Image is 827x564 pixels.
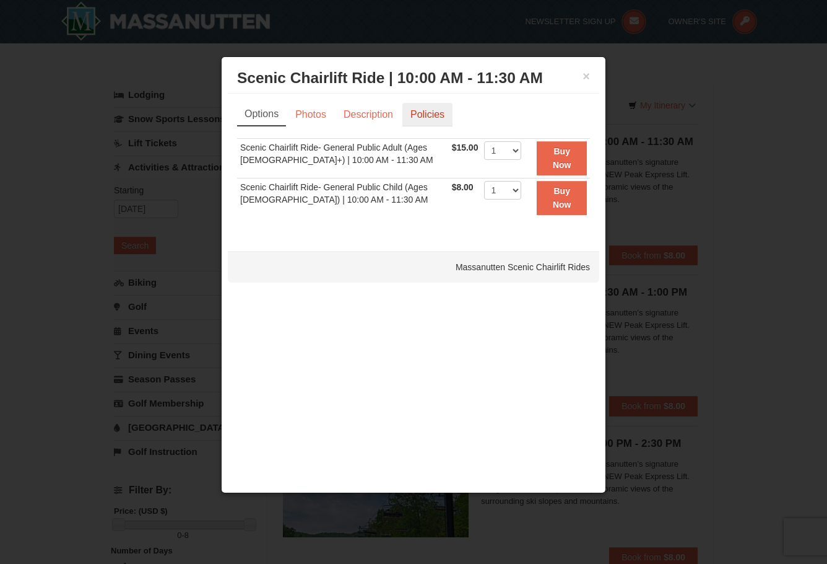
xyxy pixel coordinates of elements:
[237,69,590,87] h3: Scenic Chairlift Ride | 10:00 AM - 11:30 AM
[452,143,478,152] span: $15.00
[237,178,449,217] td: Scenic Chairlift Ride- General Public Child (Ages [DEMOGRAPHIC_DATA]) | 10:00 AM - 11:30 AM
[582,70,590,82] button: ×
[402,103,452,126] a: Policies
[336,103,401,126] a: Description
[553,186,571,209] strong: Buy Now
[228,252,599,283] div: Massanutten Scenic Chairlift Rides
[237,139,449,178] td: Scenic Chairlift Ride- General Public Adult (Ages [DEMOGRAPHIC_DATA]+) | 10:00 AM - 11:30 AM
[287,103,334,126] a: Photos
[537,181,587,215] button: Buy Now
[537,141,587,175] button: Buy Now
[237,103,286,126] a: Options
[553,146,571,170] strong: Buy Now
[452,182,474,192] span: $8.00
